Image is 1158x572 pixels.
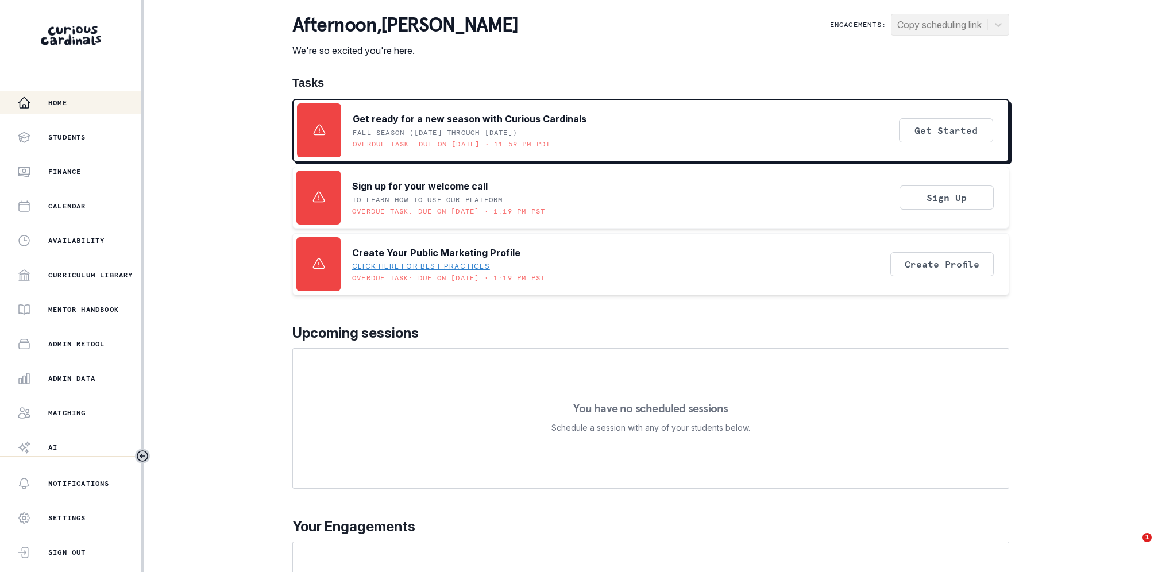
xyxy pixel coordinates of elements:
[48,548,86,557] p: Sign Out
[135,449,150,463] button: Toggle sidebar
[48,513,86,523] p: Settings
[48,98,67,107] p: Home
[48,374,95,383] p: Admin Data
[353,140,550,149] p: Overdue task: Due on [DATE] • 11:59 PM PDT
[48,479,110,488] p: Notifications
[352,262,490,271] a: Click here for best practices
[48,305,119,314] p: Mentor Handbook
[48,167,81,176] p: Finance
[353,112,586,126] p: Get ready for a new season with Curious Cardinals
[352,207,545,216] p: Overdue task: Due on [DATE] • 1:19 PM PST
[48,133,86,142] p: Students
[48,236,105,245] p: Availability
[353,128,518,137] p: Fall Season ([DATE] through [DATE])
[292,14,518,37] p: afternoon , [PERSON_NAME]
[48,443,57,452] p: AI
[352,273,545,283] p: Overdue task: Due on [DATE] • 1:19 PM PST
[292,516,1009,537] p: Your Engagements
[890,252,994,276] button: Create Profile
[292,76,1009,90] h1: Tasks
[1142,533,1152,542] span: 1
[352,195,503,204] p: To learn how to use our platform
[48,270,133,280] p: Curriculum Library
[551,421,750,435] p: Schedule a session with any of your students below.
[292,44,518,57] p: We're so excited you're here.
[352,179,488,193] p: Sign up for your welcome call
[48,339,105,349] p: Admin Retool
[573,403,728,414] p: You have no scheduled sessions
[41,26,101,45] img: Curious Cardinals Logo
[352,246,520,260] p: Create Your Public Marketing Profile
[900,185,994,210] button: Sign Up
[899,118,993,142] button: Get Started
[292,323,1009,343] p: Upcoming sessions
[830,20,886,29] p: Engagements:
[48,202,86,211] p: Calendar
[1119,533,1147,561] iframe: Intercom live chat
[48,408,86,418] p: Matching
